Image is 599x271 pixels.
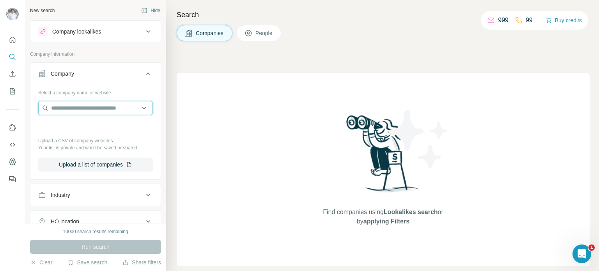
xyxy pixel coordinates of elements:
span: Lookalikes search [384,209,438,215]
button: Save search [67,259,107,266]
iframe: Intercom live chat [572,244,591,263]
p: 99 [526,16,533,25]
button: Buy credits [546,15,582,26]
button: Company lookalikes [30,22,161,41]
button: Search [6,50,19,64]
button: Use Surfe on LinkedIn [6,120,19,135]
span: 1 [588,244,595,251]
button: Enrich CSV [6,67,19,81]
div: HQ location [51,218,79,225]
span: applying Filters [363,218,409,225]
span: Companies [196,29,224,37]
img: Surfe Illustration - Stars [383,104,454,174]
p: Company information [30,51,161,58]
div: Company [51,70,74,78]
span: Find companies using or by [321,207,445,226]
div: Company lookalikes [52,28,101,35]
button: Share filters [122,259,161,266]
button: Industry [30,186,161,204]
button: HQ location [30,212,161,231]
button: Dashboard [6,155,19,169]
p: 999 [498,16,509,25]
button: Hide [136,5,166,16]
button: Upload a list of companies [38,158,153,172]
span: People [255,29,273,37]
button: Use Surfe API [6,138,19,152]
div: Industry [51,191,70,199]
button: Quick start [6,33,19,47]
div: 10000 search results remaining [63,228,128,235]
img: Avatar [6,8,19,20]
p: Upload a CSV of company websites. [38,137,153,144]
p: Your list is private and won't be saved or shared. [38,144,153,151]
button: Clear [30,259,52,266]
button: My lists [6,84,19,98]
button: Company [30,64,161,86]
div: Select a company name or website [38,86,153,96]
button: Feedback [6,172,19,186]
h4: Search [177,9,590,20]
img: Surfe Illustration - Woman searching with binoculars [343,113,424,200]
div: New search [30,7,55,14]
